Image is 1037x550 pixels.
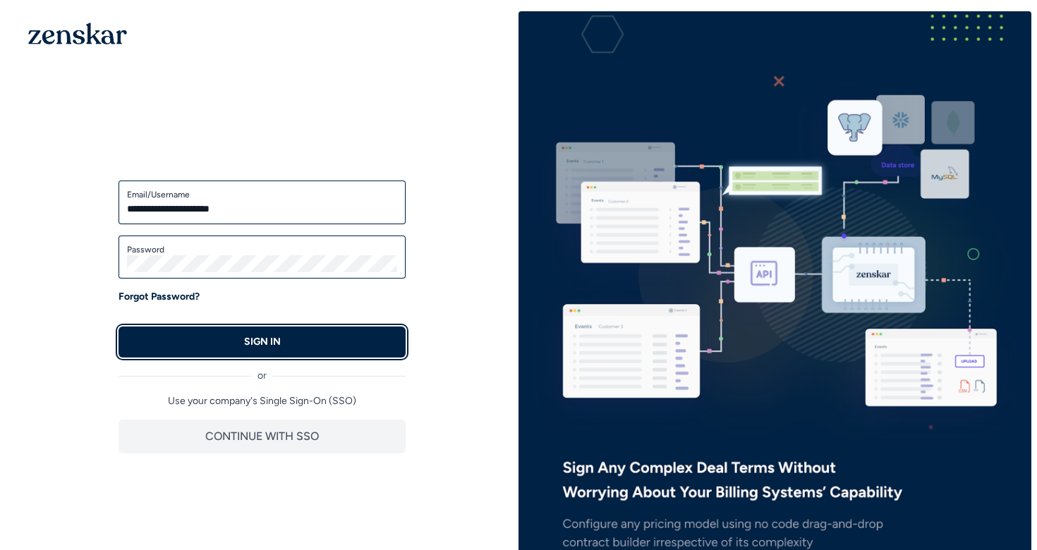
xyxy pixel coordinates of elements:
[119,326,406,357] button: SIGN IN
[127,189,397,200] label: Email/Username
[119,357,406,383] div: or
[28,23,127,44] img: 1OGAJ2xQqyY4LXKgY66KYq0eOWRCkrZdAb3gUhuVAqdWPZE9SRJmCz+oDMSn4zDLXe31Ii730ItAGKgCKgCCgCikA4Av8PJUP...
[244,335,281,349] p: SIGN IN
[119,290,200,304] a: Forgot Password?
[119,420,406,453] button: CONTINUE WITH SSO
[127,244,397,255] label: Password
[119,394,406,408] p: Use your company's Single Sign-On (SSO)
